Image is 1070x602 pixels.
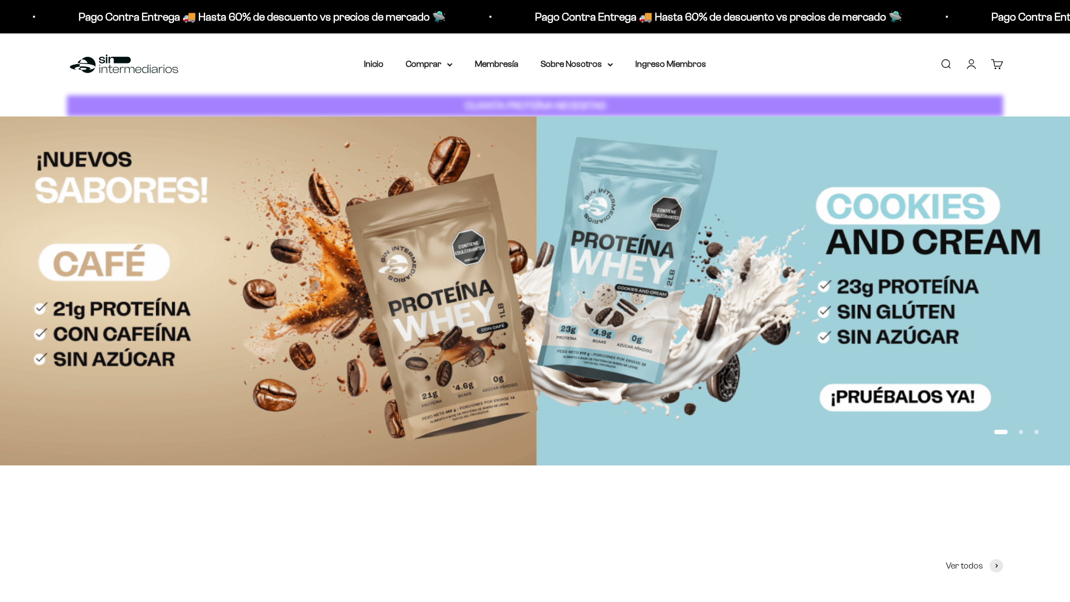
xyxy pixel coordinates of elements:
p: Pago Contra Entrega 🚚 Hasta 60% de descuento vs precios de mercado 🛸 [535,8,902,26]
summary: Sobre Nosotros [541,57,613,71]
a: Ingreso Miembros [635,59,706,69]
strong: CUANTA PROTEÍNA NECESITAS [465,100,606,111]
a: Membresía [475,59,518,69]
p: Pago Contra Entrega 🚚 Hasta 60% de descuento vs precios de mercado 🛸 [79,8,446,26]
a: Inicio [364,59,383,69]
span: Ver todos [946,559,983,573]
a: Ver todos [946,559,1003,573]
summary: Comprar [406,57,453,71]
